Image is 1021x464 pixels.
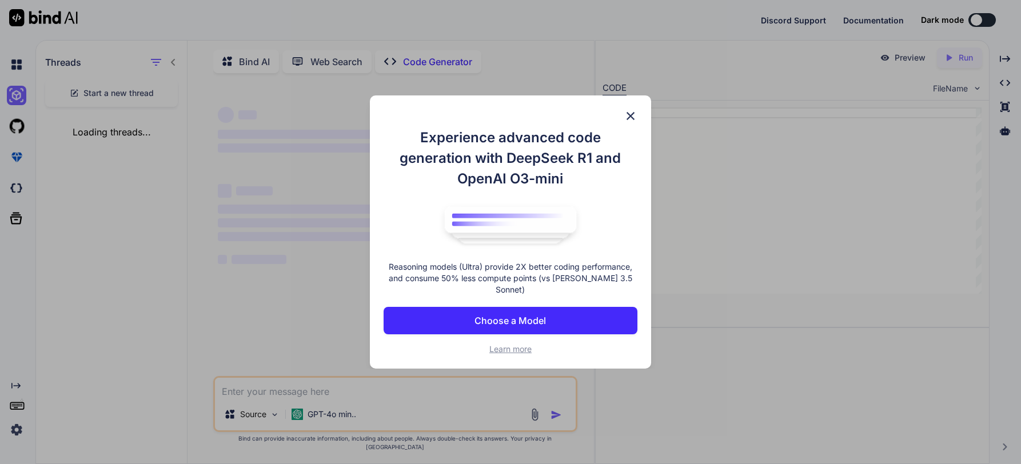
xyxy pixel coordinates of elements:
img: bind logo [436,201,585,250]
button: Choose a Model [384,307,637,334]
img: close [624,109,637,123]
span: Learn more [489,344,532,354]
h1: Experience advanced code generation with DeepSeek R1 and OpenAI O3-mini [384,127,637,189]
p: Choose a Model [474,314,546,327]
p: Reasoning models (Ultra) provide 2X better coding performance, and consume 50% less compute point... [384,261,637,295]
